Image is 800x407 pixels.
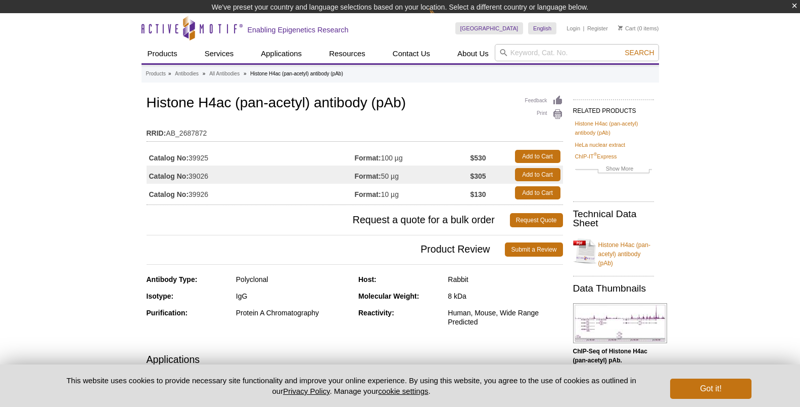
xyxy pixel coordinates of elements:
a: Add to Cart [515,168,560,181]
input: Keyword, Cat. No. [495,44,659,61]
div: Protein A Chromatography [236,308,351,317]
a: Histone H4ac (pan-acetyl) antibody (pAb) [575,119,652,137]
strong: Format: [355,190,381,199]
strong: $305 [470,172,486,181]
li: Histone H4ac (pan-acetyl) antibody (pAb) [250,71,343,76]
h2: Technical Data Sheet [573,210,654,228]
strong: $530 [470,153,486,162]
sup: ® [594,152,597,157]
span: Search [625,49,654,57]
li: (0 items) [618,22,659,34]
strong: Format: [355,172,381,181]
strong: Molecular Weight: [358,292,419,300]
strong: Format: [355,153,381,162]
a: Antibodies [175,69,199,78]
div: IgG [236,292,351,301]
strong: Catalog No: [149,172,189,181]
div: Human, Mouse, Wide Range Predicted [448,308,562,327]
img: Your Cart [618,25,623,30]
strong: Catalog No: [149,153,189,162]
button: Got it! [670,379,751,399]
td: 39926 [147,184,355,202]
strong: Host: [358,275,377,283]
td: AB_2687872 [147,123,563,139]
img: Change Here [429,8,456,31]
a: ChIP-IT®Express [575,152,617,161]
h2: Data Thumbnails [573,284,654,293]
a: Submit a Review [505,242,562,257]
h1: Histone H4ac (pan-acetyl) antibody (pAb) [147,95,563,112]
strong: Isotype: [147,292,174,300]
a: Products [146,69,166,78]
button: Search [622,48,657,57]
p: (Click image to enlarge and see details.) [573,347,654,383]
a: Privacy Policy [283,387,330,395]
a: Feedback [525,95,563,106]
b: ChIP-Seq of Histone H4ac (pan-acetyl) pAb. [573,348,647,364]
a: [GEOGRAPHIC_DATA] [455,22,524,34]
li: » [203,71,206,76]
strong: $130 [470,190,486,199]
td: 39925 [147,147,355,166]
span: Product Review [147,242,505,257]
li: » [244,71,247,76]
h2: RELATED PRODUCTS [573,99,654,117]
strong: Reactivity: [358,309,394,317]
div: Polyclonal [236,275,351,284]
strong: RRID: [147,129,166,138]
strong: Catalog No: [149,190,189,199]
a: HeLa nuclear extract [575,140,626,149]
img: Histone H4ac (pan-acetyl) antibody (pAb) tested by ChIP-Seq. [573,303,667,343]
a: Resources [323,44,371,63]
td: 100 µg [355,147,470,166]
a: Products [142,44,183,63]
button: cookie settings [378,387,428,395]
a: Contact Us [387,44,436,63]
a: Print [525,109,563,120]
span: Request a quote for a bulk order [147,213,510,227]
a: Register [587,25,608,32]
td: 50 µg [355,166,470,184]
h2: Enabling Epigenetics Research [248,25,349,34]
a: Services [199,44,240,63]
a: Add to Cart [515,150,560,163]
a: Login [567,25,580,32]
li: | [583,22,585,34]
a: All Antibodies [209,69,240,78]
a: About Us [451,44,495,63]
div: Rabbit [448,275,562,284]
a: English [528,22,556,34]
a: Show More [575,164,652,176]
a: Cart [618,25,636,32]
li: » [168,71,171,76]
a: Applications [255,44,308,63]
h3: Applications [147,352,563,367]
strong: Purification: [147,309,188,317]
strong: Antibody Type: [147,275,198,283]
a: Histone H4ac (pan-acetyl) antibody (pAb) [573,234,654,268]
td: 10 µg [355,184,470,202]
p: This website uses cookies to provide necessary site functionality and improve your online experie... [49,375,654,396]
td: 39026 [147,166,355,184]
a: Add to Cart [515,186,560,199]
div: 8 kDa [448,292,562,301]
a: Request Quote [510,213,563,227]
